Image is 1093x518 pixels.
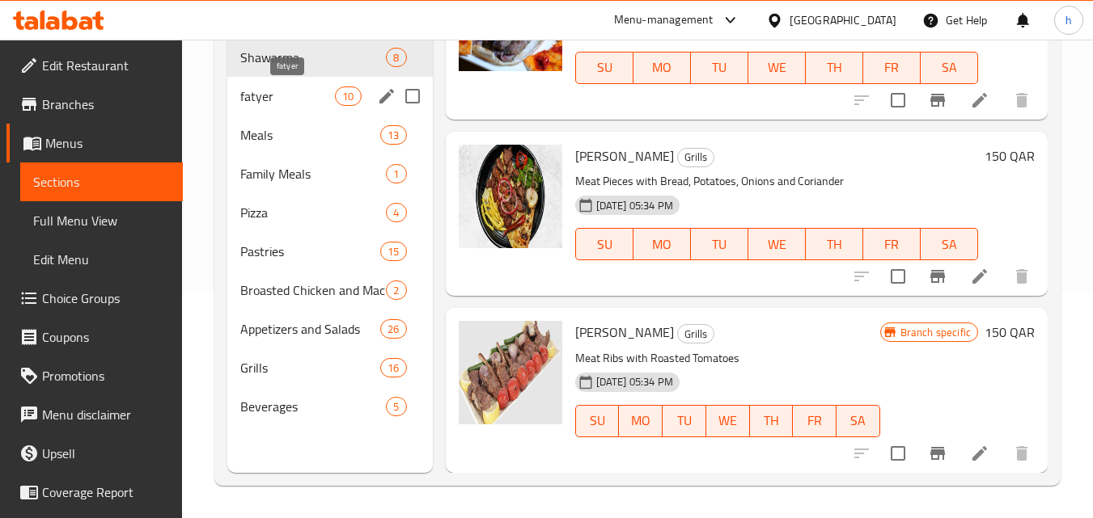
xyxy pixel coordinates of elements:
div: Grills16 [227,348,432,387]
span: Grills [240,358,380,377]
a: Sections [20,162,183,201]
span: Choice Groups [42,288,170,308]
span: 26 [381,322,405,337]
button: SA [837,405,880,437]
span: SU [583,56,627,79]
button: TH [806,228,863,260]
img: Kilo Ribs [459,321,562,424]
span: TH [756,409,787,432]
span: Full Menu View [33,211,170,230]
button: TU [663,405,706,437]
span: SA [927,233,972,256]
span: 4 [387,205,405,221]
span: Select to update [881,259,915,293]
span: MO [640,233,684,256]
a: Coupons [6,318,183,356]
div: Meals13 [227,116,432,154]
span: Branch specific [894,325,977,340]
a: Promotions [6,356,183,395]
div: items [386,397,406,416]
span: SA [843,409,874,432]
a: Edit menu item [970,267,989,286]
a: Upsell [6,434,183,473]
span: TU [669,409,700,432]
div: items [380,319,406,339]
span: SA [927,56,972,79]
span: FR [799,409,830,432]
span: Sections [33,172,170,192]
span: FR [870,233,914,256]
div: Appetizers and Salads26 [227,310,432,348]
span: [DATE] 05:34 PM [590,198,680,213]
span: Menus [45,133,170,153]
div: Pizza4 [227,193,432,232]
div: Family Meals1 [227,154,432,193]
span: Grills [678,325,714,343]
span: TH [812,56,857,79]
span: 13 [381,128,405,143]
a: Coverage Report [6,473,183,512]
a: Edit menu item [970,444,989,463]
div: Grills [677,148,714,167]
span: TU [697,56,742,79]
button: MO [619,405,663,437]
span: WE [755,56,799,79]
span: Appetizers and Salads [240,319,380,339]
a: Choice Groups [6,279,183,318]
span: 5 [387,399,405,415]
button: edit [375,84,399,108]
button: WE [748,228,806,260]
button: Branch-specific-item [918,257,957,296]
div: items [380,242,406,261]
a: Full Menu View [20,201,183,240]
button: SU [575,405,620,437]
div: Pastries15 [227,232,432,271]
div: items [380,358,406,377]
span: WE [713,409,743,432]
button: TU [691,52,748,84]
span: Menu disclaimer [42,405,170,424]
button: FR [793,405,837,437]
span: h [1065,11,1072,29]
span: 8 [387,50,405,65]
span: Promotions [42,366,170,385]
span: TH [812,233,857,256]
a: Branches [6,85,183,124]
button: Branch-specific-item [918,81,957,120]
button: WE [706,405,750,437]
h6: 150 QAR [985,145,1035,167]
p: Meat Pieces with Bread, Potatoes, Onions and Coriander [575,171,978,192]
span: FR [870,56,914,79]
span: SU [583,233,627,256]
span: 15 [381,244,405,259]
div: fatyer10edit [227,77,432,116]
div: Pastries [240,242,380,261]
span: Edit Restaurant [42,56,170,75]
a: Edit menu item [970,91,989,110]
span: fatyer [240,86,335,106]
button: TH [750,405,794,437]
span: MO [640,56,684,79]
div: items [386,164,406,183]
span: Beverages [240,397,386,416]
button: delete [1002,257,1041,296]
span: Family Meals [240,164,386,183]
span: Broasted Chicken and Machine [240,280,386,300]
div: Shawarma8 [227,38,432,77]
span: 10 [336,89,360,104]
a: Edit Menu [20,240,183,279]
span: Select to update [881,83,915,117]
span: Grills [678,148,714,166]
button: FR [863,52,921,84]
span: WE [755,233,799,256]
div: [GEOGRAPHIC_DATA] [790,11,896,29]
button: delete [1002,81,1041,120]
button: delete [1002,434,1041,473]
span: [PERSON_NAME] [575,320,674,344]
button: TU [691,228,748,260]
button: SU [575,52,633,84]
span: Upsell [42,444,170,463]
